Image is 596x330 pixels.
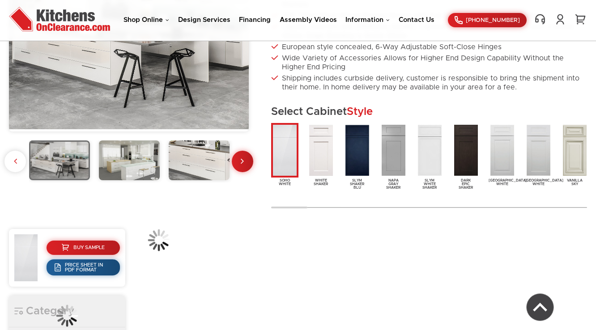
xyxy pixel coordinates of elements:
h2: Select Cabinet [271,105,587,118]
img: SBU_1.2.jpg [344,123,371,178]
img: SWH_1.2.jpg [416,123,443,178]
img: door_36_7164_7167_SOW_1.1.jpg [14,234,38,281]
img: door_36_4204_4205_Yorktownwhite_sample_1.1.jpg [525,123,552,178]
a: SlymWhiteShaker [416,123,443,190]
a: Shop Online [123,17,169,23]
img: door_36_4556_4557_vanillaSky_sample_1.2.jpg [561,123,588,178]
li: Wide Variety of Accessories Allows for Higher End Design Capability Without the Higher End Pricing [271,54,587,72]
img: 1673522191-soho_white_gallery.jpg [99,140,160,180]
img: 1673522191-2_mt14-milano-white-fk.jpg [29,140,90,180]
img: door_36_7164_7167_SOW_1.1.jpg [271,123,298,178]
a: [PHONE_NUMBER] [448,13,527,27]
a: VanillaSky [561,123,588,186]
a: Buy Sample [47,241,120,255]
img: 1673522191-3_MILANO_1.2.jpg [169,140,230,180]
a: Assembly Videos [280,17,337,23]
a: SohoWhite [271,123,298,186]
img: door_36_3723_3773_Door_DES_1.1.jpg [452,123,480,178]
span: [PHONE_NUMBER] [466,17,520,23]
a: Contact Us [399,17,434,23]
li: Shipping includes curbside delivery, customer is responsible to bring the shipment into their hom... [271,74,587,92]
img: door_36_4077_4078_door_OW_1.1.JPG [489,123,516,178]
li: European style concealed, 6-Way Adjustable Soft-Close Hinges [271,42,587,51]
a: [GEOGRAPHIC_DATA]White [489,123,516,186]
a: Financing [239,17,271,23]
img: Kitchens On Clearance [9,7,110,31]
a: Design Services [178,17,230,23]
a: [GEOGRAPHIC_DATA]White [525,123,552,186]
a: WhiteShaker [307,123,335,186]
a: SlymShakerBlu [344,123,371,190]
span: Buy Sample [73,245,105,250]
a: DarkEpicShaker [452,123,480,190]
img: Napa_Gray_Shaker_sample_door_1.1.jpg [380,123,407,178]
img: Back to top [527,294,553,321]
img: door_36_3249_3298_whiteShaker_sample_1.1.jpg [307,123,335,178]
a: Information [345,17,390,23]
span: Price Sheet in PDF Format [65,262,112,272]
a: NapaGrayShaker [380,123,407,190]
span: Style [347,106,373,117]
a: Price Sheet in PDF Format [47,259,120,275]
